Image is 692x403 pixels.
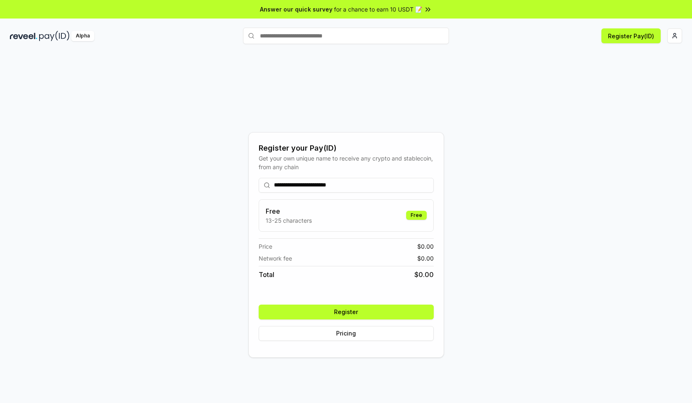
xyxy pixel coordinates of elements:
div: Get your own unique name to receive any crypto and stablecoin, from any chain [259,154,434,171]
span: $ 0.00 [414,270,434,280]
span: for a chance to earn 10 USDT 📝 [334,5,422,14]
span: Network fee [259,254,292,263]
span: Answer our quick survey [260,5,332,14]
span: $ 0.00 [417,242,434,251]
button: Register Pay(ID) [601,28,661,43]
button: Pricing [259,326,434,341]
button: Register [259,305,434,319]
p: 13-25 characters [266,216,312,225]
div: Free [406,211,427,220]
span: $ 0.00 [417,254,434,263]
h3: Free [266,206,312,216]
span: Total [259,270,274,280]
img: pay_id [39,31,70,41]
img: reveel_dark [10,31,37,41]
div: Register your Pay(ID) [259,142,434,154]
div: Alpha [71,31,94,41]
span: Price [259,242,272,251]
